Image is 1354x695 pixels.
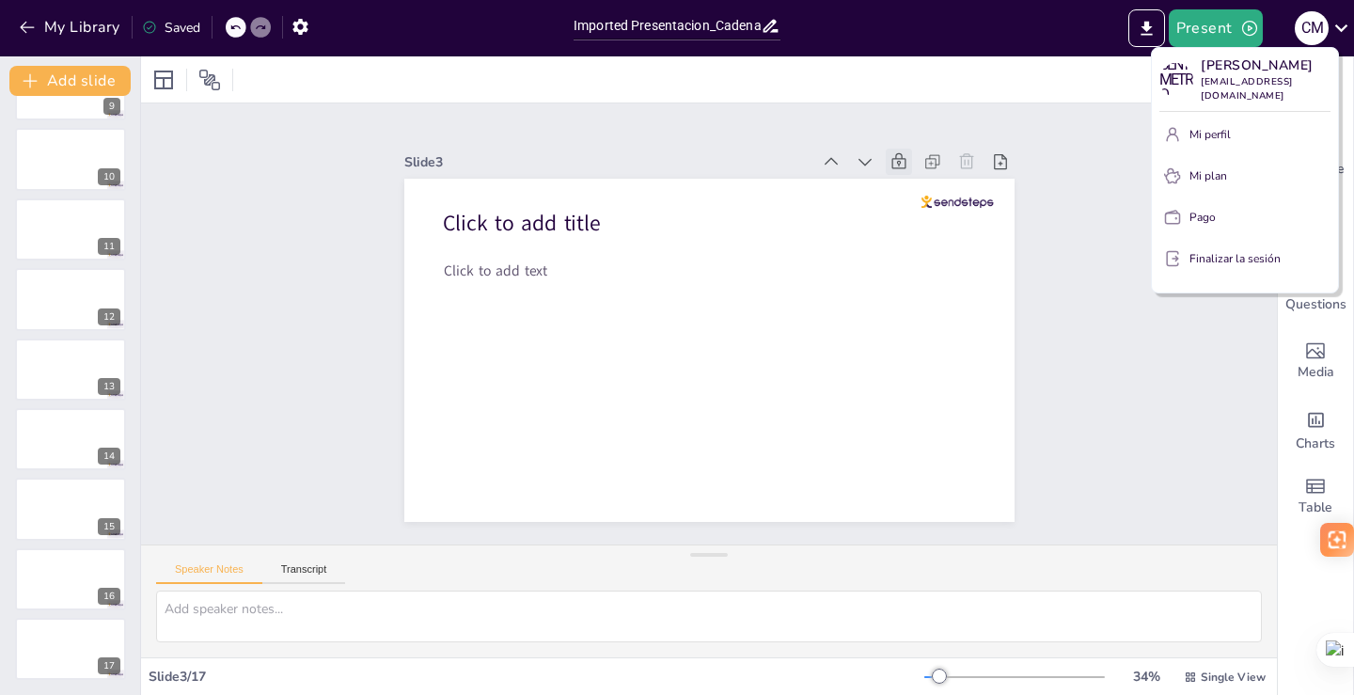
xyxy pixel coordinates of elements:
[1189,127,1231,142] font: Mi perfil
[1159,119,1330,150] button: Mi perfil
[1201,75,1293,103] font: [EMAIL_ADDRESS][DOMAIN_NAME]
[1189,210,1216,225] font: Pago
[1159,161,1330,191] button: Mi plan
[1159,202,1330,232] button: Pago
[1159,55,1192,103] font: CENTÍMETRO
[1159,244,1330,274] button: Finalizar la sesión
[1201,56,1314,74] font: [PERSON_NAME]
[1189,251,1281,266] font: Finalizar la sesión
[1189,168,1227,183] font: Mi plan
